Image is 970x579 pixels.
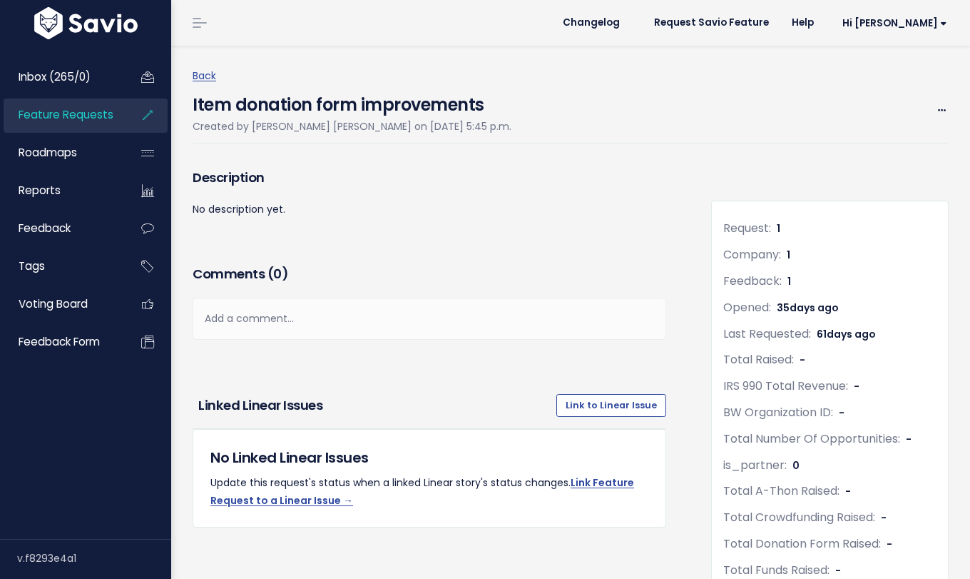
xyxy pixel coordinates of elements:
div: v.f8293e4a1 [17,540,171,577]
span: Total Number Of Opportunities: [723,431,900,447]
span: BW Organization ID: [723,404,833,421]
a: Voting Board [4,288,118,321]
span: - [839,406,844,420]
span: Last Requested: [723,326,811,342]
span: days ago [790,301,839,315]
h5: No Linked Linear Issues [210,447,648,468]
h3: Comments ( ) [193,264,666,284]
a: Tags [4,250,118,283]
span: - [887,537,892,551]
span: Created by [PERSON_NAME] [PERSON_NAME] on [DATE] 5:45 p.m. [193,119,511,134]
span: 1 [787,248,790,262]
span: 35 [777,301,839,315]
a: Help [780,12,825,34]
span: Total Donation Form Raised: [723,535,881,552]
span: - [906,432,912,446]
a: Link to Linear Issue [556,394,666,417]
span: is_partner: [723,457,787,473]
span: Company: [723,246,781,263]
h3: Description [193,168,666,188]
span: Total Raised: [723,351,794,368]
span: Feedback form [19,334,100,349]
span: 1 [787,274,791,288]
a: Request Savio Feature [643,12,780,34]
span: IRS 990 Total Revenue: [723,378,848,394]
span: - [881,510,887,525]
span: Feature Requests [19,107,113,122]
span: Changelog [563,18,620,28]
span: 0 [273,265,282,283]
span: Feedback [19,221,71,236]
div: Add a comment... [193,298,666,340]
span: Roadmaps [19,145,77,160]
h3: Linked Linear issues [198,396,551,416]
span: Feedback: [723,273,782,289]
a: Roadmaps [4,136,118,169]
span: Tags [19,258,45,273]
span: - [835,563,841,578]
span: Opened: [723,299,771,316]
span: Total Funds Raised: [723,562,829,578]
span: 1 [777,221,780,236]
a: Feedback form [4,326,118,358]
a: Reports [4,174,118,207]
span: Total A-Thon Raised: [723,483,839,499]
span: days ago [827,327,876,341]
span: - [854,379,859,393]
span: 0 [792,458,800,473]
a: Back [193,69,216,83]
span: - [845,484,851,498]
span: Inbox (265/0) [19,69,91,84]
a: Inbox (265/0) [4,61,118,94]
p: Update this request's status when a linked Linear story's status changes. [210,474,648,510]
span: Total Crowdfunding Raised: [723,509,875,525]
h4: Item donation form improvements [193,85,511,118]
img: logo-white.9d6f32f41409.svg [31,7,141,39]
span: - [800,353,805,367]
span: Request: [723,220,771,236]
span: Hi [PERSON_NAME] [842,18,947,29]
span: Reports [19,183,61,198]
span: Voting Board [19,296,88,311]
span: 61 [817,327,876,341]
a: Feature Requests [4,99,118,131]
a: Feedback [4,212,118,245]
a: Hi [PERSON_NAME] [825,12,959,34]
p: No description yet. [193,201,666,218]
